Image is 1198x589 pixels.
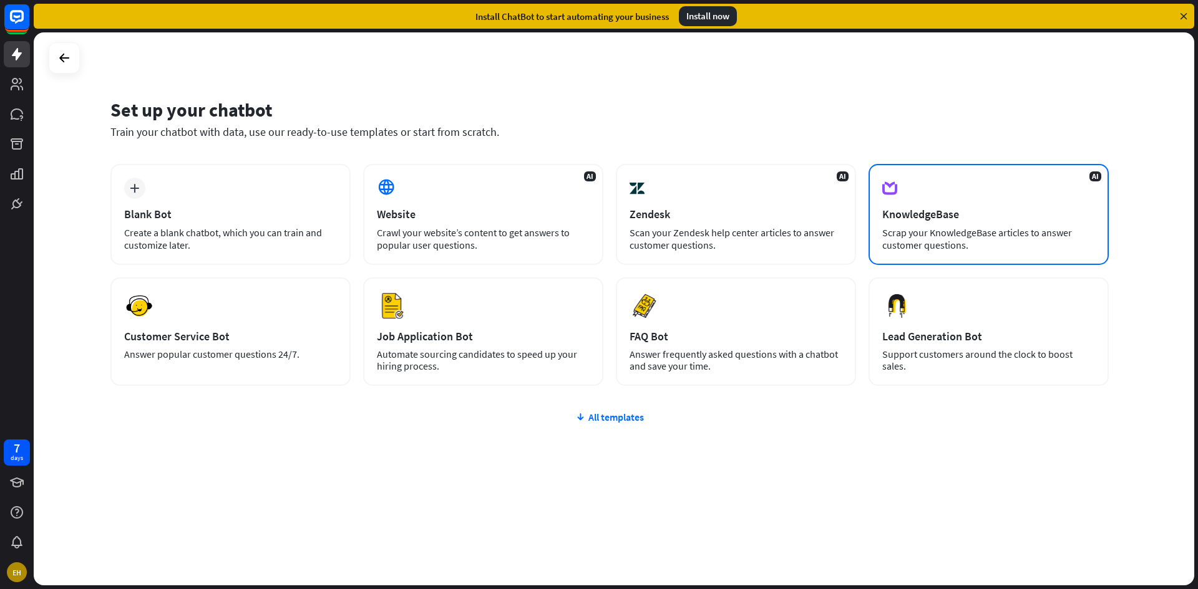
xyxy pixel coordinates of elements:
div: Crawl your website’s content to get answers to popular user questions. [377,226,590,251]
span: AI [1089,171,1101,181]
div: Customer Service Bot [124,329,337,343]
span: AI [837,171,849,181]
div: Answer frequently asked questions with a chatbot and save your time. [630,348,842,372]
i: plus [130,184,139,193]
div: Create a blank chatbot, which you can train and customize later. [124,226,337,251]
div: EH [7,562,27,582]
button: Open LiveChat chat widget [10,5,47,42]
div: Zendesk [630,207,842,221]
div: All templates [110,411,1109,423]
div: days [11,454,23,462]
div: KnowledgeBase [882,207,1095,221]
div: Answer popular customer questions 24/7. [124,348,337,360]
div: Lead Generation Bot [882,329,1095,343]
div: Website [377,207,590,221]
div: Scan your Zendesk help center articles to answer customer questions. [630,226,842,251]
div: Automate sourcing candidates to speed up your hiring process. [377,348,590,372]
div: FAQ Bot [630,329,842,343]
div: Install now [679,6,737,26]
div: Support customers around the clock to boost sales. [882,348,1095,372]
div: Set up your chatbot [110,98,1109,122]
div: Scrap your KnowledgeBase articles to answer customer questions. [882,226,1095,251]
div: Install ChatBot to start automating your business [475,11,669,22]
div: Job Application Bot [377,329,590,343]
div: 7 [14,443,20,454]
a: 7 days [4,439,30,466]
div: Train your chatbot with data, use our ready-to-use templates or start from scratch. [110,125,1109,139]
div: Blank Bot [124,207,337,221]
span: AI [584,171,596,181]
